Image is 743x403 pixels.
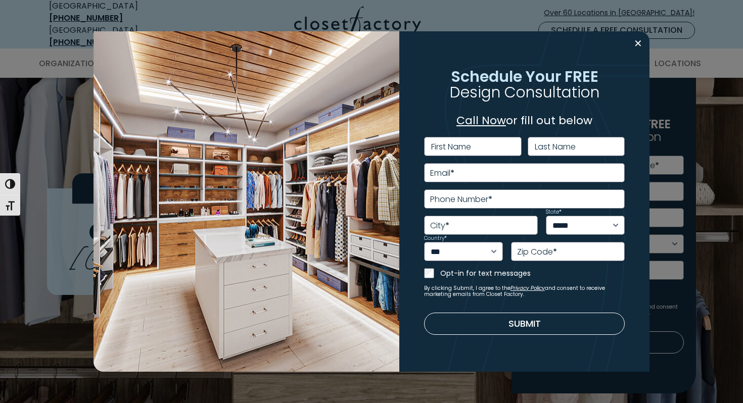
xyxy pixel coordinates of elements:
small: By clicking Submit, I agree to the and consent to receive marketing emails from Closet Factory. [424,285,625,297]
label: City [430,222,449,230]
label: Last Name [535,143,576,151]
span: Schedule Your FREE [451,65,598,87]
label: Opt-in for text messages [440,268,625,278]
button: Submit [424,313,625,335]
label: Country [424,236,447,241]
label: First Name [431,143,471,151]
label: State [546,210,562,215]
img: Walk in closet with island [94,31,399,372]
label: Phone Number [430,195,492,204]
p: or fill out below [424,112,625,129]
label: Email [430,169,454,177]
a: Privacy Policy [510,284,545,292]
a: Call Now [456,113,506,128]
button: Close modal [631,35,645,52]
label: Zip Code [517,248,557,256]
span: Design Consultation [450,81,599,103]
